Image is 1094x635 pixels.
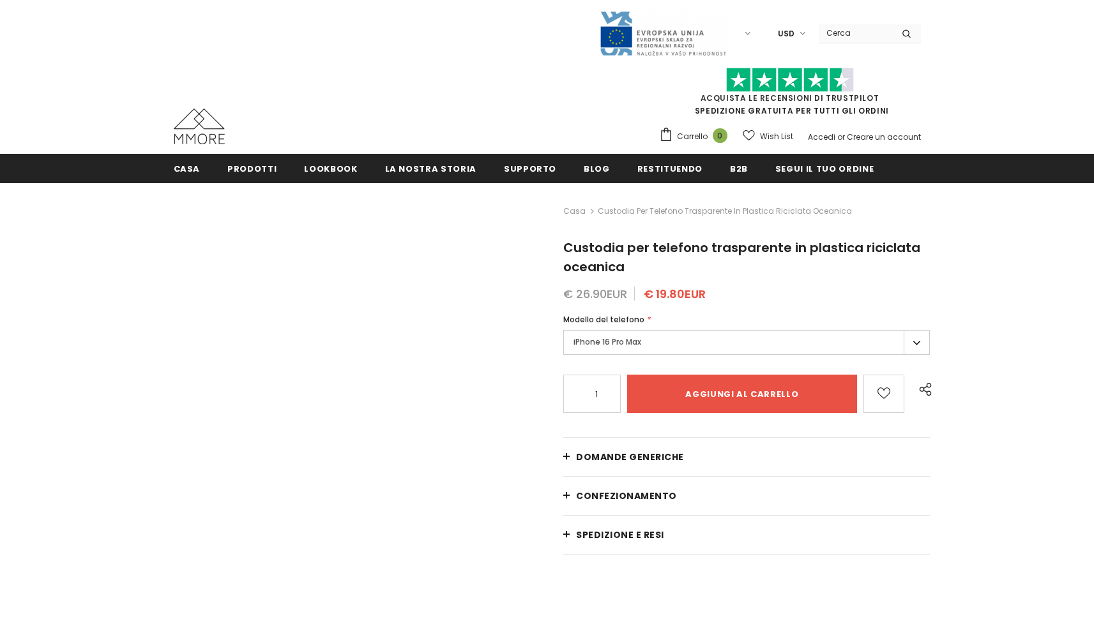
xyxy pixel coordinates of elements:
[837,131,845,142] span: or
[563,239,920,276] span: Custodia per telefono trasparente in plastica riciclata oceanica
[847,131,921,142] a: Creare un account
[174,108,225,144] img: Casi MMORE
[677,130,708,143] span: Carrello
[174,163,201,175] span: Casa
[637,154,703,183] a: Restituendo
[599,10,727,57] img: Javni Razpis
[563,438,930,476] a: Domande generiche
[304,154,357,183] a: Lookbook
[563,516,930,554] a: Spedizione e resi
[760,130,793,143] span: Wish List
[227,154,277,183] a: Prodotti
[584,163,610,175] span: Blog
[563,477,930,515] a: CONFEZIONAMENTO
[576,528,664,541] span: Spedizione e resi
[743,125,793,147] a: Wish List
[504,163,556,175] span: supporto
[598,204,852,219] span: Custodia per telefono trasparente in plastica riciclata oceanica
[304,163,357,175] span: Lookbook
[726,68,854,93] img: Fidati di Pilot Stars
[644,286,706,302] span: € 19.80EUR
[584,154,610,183] a: Blog
[713,128,727,143] span: 0
[730,163,748,175] span: B2B
[504,154,556,183] a: supporto
[627,375,856,413] input: Aggiungi al carrello
[563,314,644,325] span: Modello del telefono
[599,27,727,38] a: Javni Razpis
[778,27,794,40] span: USD
[775,154,874,183] a: Segui il tuo ordine
[174,154,201,183] a: Casa
[701,93,879,103] a: Acquista le recensioni di TrustPilot
[576,451,684,463] span: Domande generiche
[576,489,677,502] span: CONFEZIONAMENTO
[563,286,627,302] span: € 26.90EUR
[659,127,734,146] a: Carrello 0
[819,24,892,42] input: Search Site
[730,154,748,183] a: B2B
[385,163,476,175] span: La nostra storia
[775,163,874,175] span: Segui il tuo ordine
[385,154,476,183] a: La nostra storia
[563,330,930,355] label: iPhone 16 Pro Max
[563,204,586,219] a: Casa
[227,163,277,175] span: Prodotti
[808,131,835,142] a: Accedi
[637,163,703,175] span: Restituendo
[659,73,921,116] span: SPEDIZIONE GRATUITA PER TUTTI GLI ORDINI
